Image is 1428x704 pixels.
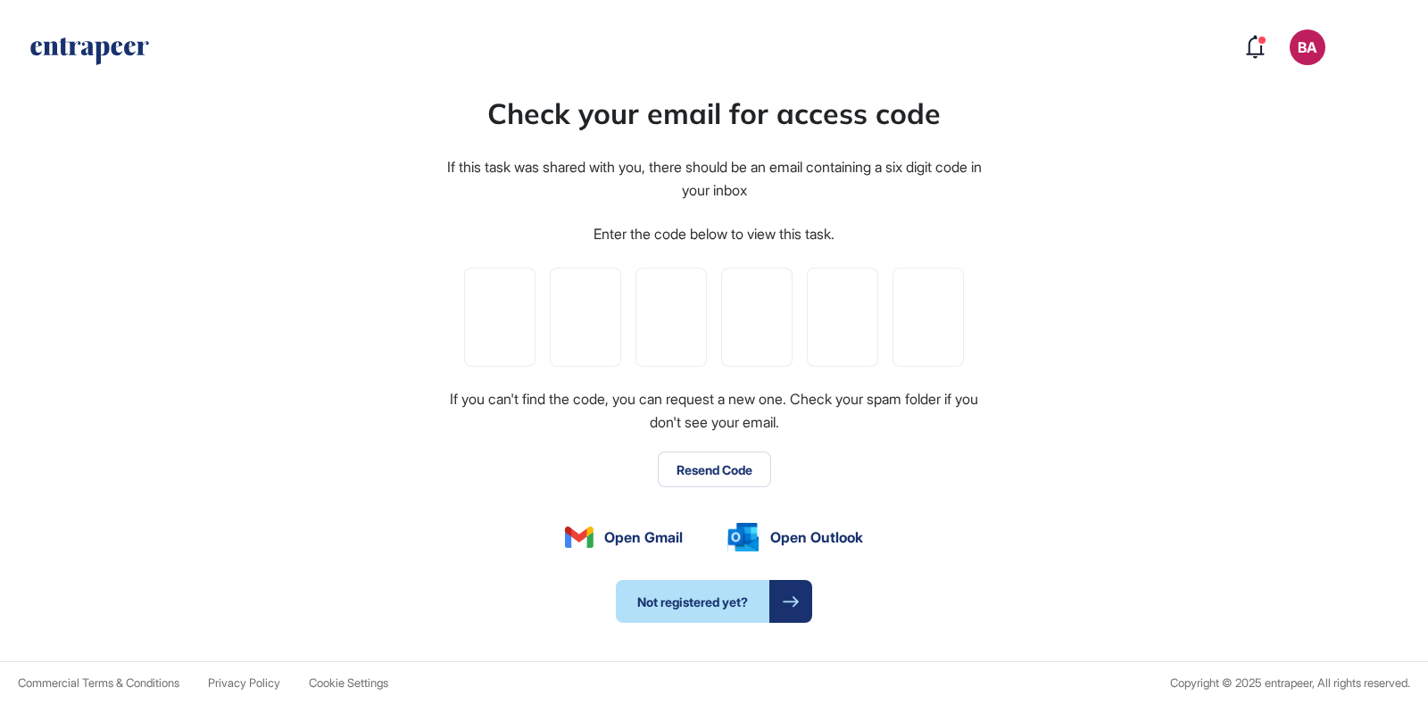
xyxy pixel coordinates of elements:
[604,526,683,548] span: Open Gmail
[1170,676,1410,690] div: Copyright © 2025 entrapeer, All rights reserved.
[658,451,771,487] button: Resend Code
[1290,29,1325,65] button: BA
[444,156,984,202] div: If this task was shared with you, there should be an email containing a six digit code in your inbox
[309,676,388,690] a: Cookie Settings
[208,676,280,690] a: Privacy Policy
[444,388,984,434] div: If you can't find the code, you can request a new one. Check your spam folder if you don't see yo...
[29,37,151,71] a: entrapeer-logo
[616,580,769,623] span: Not registered yet?
[487,92,941,135] div: Check your email for access code
[770,526,863,548] span: Open Outlook
[565,526,683,548] a: Open Gmail
[594,223,834,246] div: Enter the code below to view this task.
[18,676,179,690] a: Commercial Terms & Conditions
[727,523,863,551] a: Open Outlook
[616,580,812,623] a: Not registered yet?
